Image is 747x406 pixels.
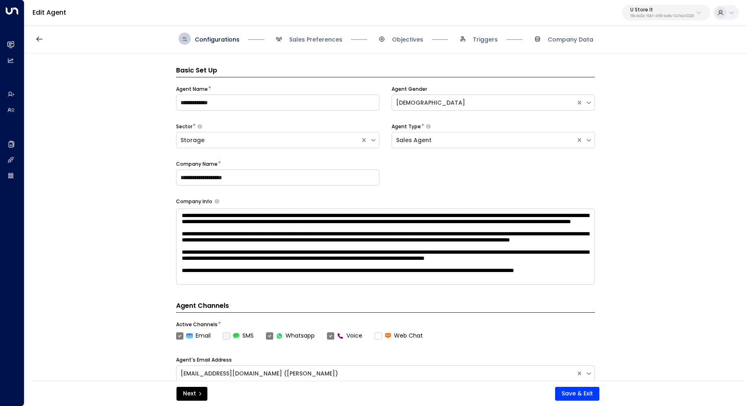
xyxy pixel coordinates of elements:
label: SMS [223,331,254,340]
span: Objectives [392,35,423,44]
label: Agent Gender [392,86,427,93]
label: Agent's Email Address [176,356,232,364]
label: Agent Name [176,86,208,93]
a: Edit Agent [33,8,66,17]
button: Select whether your copilot will handle inquiries directly from leads or from brokers representin... [426,124,431,129]
label: Agent Type [392,123,421,130]
label: Active Channels [176,321,218,328]
span: Configurations [195,35,240,44]
button: U Store It58c4b32c-92b1-4356-be9b-1247e2c02228 [622,5,710,20]
label: Company Name [176,160,218,168]
div: Storage [181,136,356,145]
p: U Store It [630,7,694,12]
label: Voice [327,331,362,340]
label: Whatsapp [266,331,315,340]
button: Provide a brief overview of your company, including your industry, products or services, and any ... [215,199,219,204]
button: Select whether your copilot will handle inquiries directly from leads or from brokers representin... [198,124,202,129]
label: Sector [176,123,192,130]
h4: Agent Channels [176,301,595,313]
div: Sales Agent [396,136,572,145]
label: Web Chat [375,331,423,340]
label: Company Info [176,198,212,205]
label: Email [176,331,211,340]
span: Sales Preferences [289,35,342,44]
button: Save & Exit [555,387,599,401]
span: Company Data [548,35,593,44]
span: Triggers [473,35,498,44]
div: To activate this channel, please go to the Integrations page [223,331,254,340]
button: Next [176,387,207,401]
div: [EMAIL_ADDRESS][DOMAIN_NAME] ([PERSON_NAME]) [181,369,572,378]
h3: Basic Set Up [176,66,595,77]
div: [DEMOGRAPHIC_DATA] [396,99,572,107]
p: 58c4b32c-92b1-4356-be9b-1247e2c02228 [630,15,694,18]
